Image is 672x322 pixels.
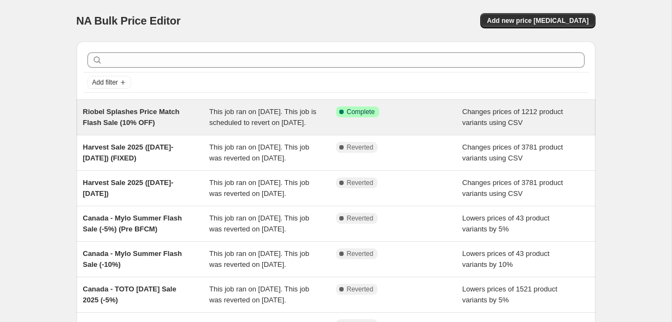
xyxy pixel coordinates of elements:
[487,16,588,25] span: Add new price [MEDICAL_DATA]
[462,178,563,198] span: Changes prices of 3781 product variants using CSV
[76,15,181,27] span: NA Bulk Price Editor
[209,249,309,269] span: This job ran on [DATE]. This job was reverted on [DATE].
[462,214,550,233] span: Lowers prices of 43 product variants by 5%
[462,143,563,162] span: Changes prices of 3781 product variants using CSV
[209,108,316,127] span: This job ran on [DATE]. This job is scheduled to revert on [DATE].
[347,108,375,116] span: Complete
[347,285,374,294] span: Reverted
[83,285,176,304] span: Canada - TOTO [DATE] Sale 2025 (-5%)
[83,143,174,162] span: Harvest Sale 2025 ([DATE]-[DATE]) (FIXED)
[209,285,309,304] span: This job ran on [DATE]. This job was reverted on [DATE].
[347,143,374,152] span: Reverted
[92,78,118,87] span: Add filter
[462,108,563,127] span: Changes prices of 1212 product variants using CSV
[87,76,131,89] button: Add filter
[209,143,309,162] span: This job ran on [DATE]. This job was reverted on [DATE].
[209,178,309,198] span: This job ran on [DATE]. This job was reverted on [DATE].
[83,214,182,233] span: Canada - Mylo Summer Flash Sale (-5%) (Pre BFCM)
[209,214,309,233] span: This job ran on [DATE]. This job was reverted on [DATE].
[462,249,550,269] span: Lowers prices of 43 product variants by 10%
[83,178,174,198] span: Harvest Sale 2025 ([DATE]-[DATE])
[83,249,182,269] span: Canada - Mylo Summer Flash Sale (-10%)
[347,249,374,258] span: Reverted
[347,178,374,187] span: Reverted
[83,108,180,127] span: Riobel Splashes Price Match Flash Sale (10% OFF)
[347,214,374,223] span: Reverted
[462,285,557,304] span: Lowers prices of 1521 product variants by 5%
[480,13,595,28] button: Add new price [MEDICAL_DATA]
